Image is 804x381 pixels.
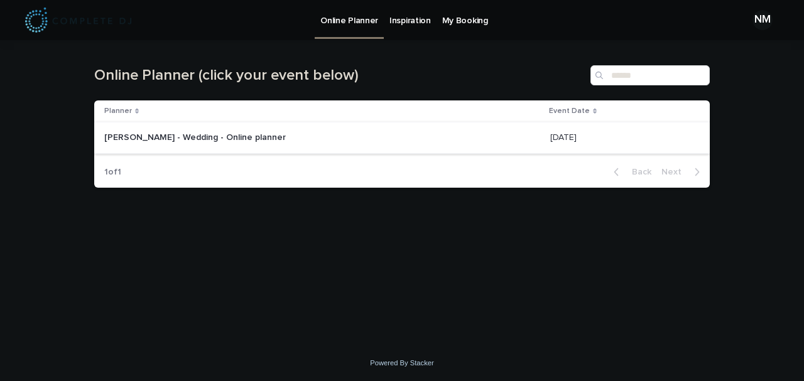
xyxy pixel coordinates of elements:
[752,10,773,30] div: NM
[25,8,131,33] img: 8nP3zCmvR2aWrOmylPw8
[661,168,689,176] span: Next
[550,130,579,143] p: [DATE]
[604,166,656,178] button: Back
[104,104,132,118] p: Planner
[370,359,433,367] a: Powered By Stacker
[94,157,131,188] p: 1 of 1
[94,122,710,154] tr: [PERSON_NAME] - Wedding - Online planner[PERSON_NAME] - Wedding - Online planner [DATE][DATE]
[624,168,651,176] span: Back
[590,65,710,85] input: Search
[549,104,590,118] p: Event Date
[104,130,288,143] p: [PERSON_NAME] - Wedding - Online planner
[94,67,585,85] h1: Online Planner (click your event below)
[656,166,710,178] button: Next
